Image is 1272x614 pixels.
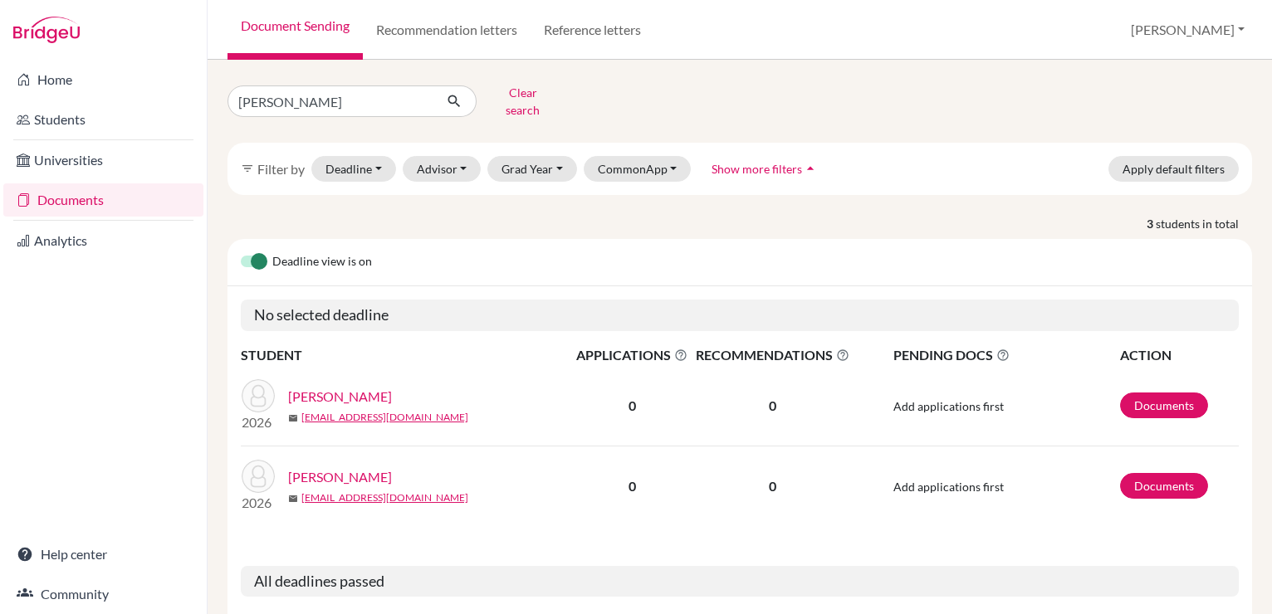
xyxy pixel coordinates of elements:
span: mail [288,413,298,423]
span: students in total [1156,215,1252,232]
a: Documents [1120,473,1208,499]
p: 0 [692,396,853,416]
span: APPLICATIONS [574,345,690,365]
button: [PERSON_NAME] [1123,14,1252,46]
i: arrow_drop_up [802,160,819,177]
img: Bridge-U [13,17,80,43]
b: 0 [629,478,636,494]
button: Advisor [403,156,482,182]
p: 0 [692,476,853,496]
button: Clear search [477,80,569,123]
i: filter_list [241,162,254,175]
span: mail [288,494,298,504]
h5: All deadlines passed [241,566,1239,597]
a: [EMAIL_ADDRESS][DOMAIN_NAME] [301,410,468,425]
button: Show more filtersarrow_drop_up [697,156,833,182]
a: [EMAIL_ADDRESS][DOMAIN_NAME] [301,490,468,505]
h5: No selected deadline [241,300,1239,331]
button: Apply default filters [1108,156,1239,182]
span: Show more filters [712,162,802,176]
span: Filter by [257,161,305,177]
a: Documents [3,183,203,217]
a: Students [3,103,203,136]
a: Analytics [3,224,203,257]
button: Deadline [311,156,396,182]
button: Grad Year [487,156,577,182]
a: Community [3,577,203,611]
input: Find student by name... [227,85,433,117]
img: De Armas, Martin [242,379,275,412]
a: Documents [1120,392,1208,418]
a: Help center [3,538,203,571]
span: Deadline view is on [272,252,372,272]
a: Universities [3,144,203,177]
span: Add applications first [893,399,1004,413]
a: Home [3,63,203,96]
img: Di Martino, Ugo [242,460,275,493]
p: 2026 [242,493,275,513]
span: PENDING DOCS [893,345,1118,365]
a: [PERSON_NAME] [288,387,392,407]
p: 2026 [242,412,275,432]
b: 0 [629,397,636,413]
a: [PERSON_NAME] [288,467,392,487]
span: Add applications first [893,480,1004,494]
strong: 3 [1147,215,1156,232]
th: STUDENT [241,344,573,366]
span: RECOMMENDATIONS [692,345,853,365]
button: CommonApp [584,156,692,182]
th: ACTION [1119,344,1239,366]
